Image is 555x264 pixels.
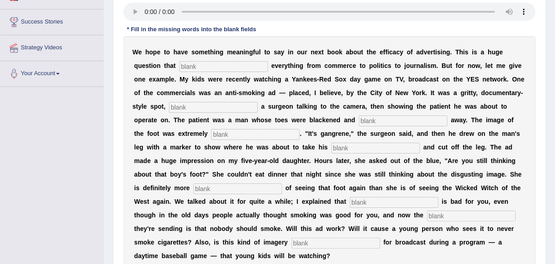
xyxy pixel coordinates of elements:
[377,62,379,69] b: l
[275,62,278,69] b: v
[210,48,214,56] b: h
[296,76,299,83] b: a
[305,48,307,56] b: r
[195,76,197,83] b: i
[311,48,315,56] b: n
[195,48,199,56] b: o
[301,48,305,56] b: u
[0,10,103,32] a: Success Stories
[239,89,242,96] b: s
[236,48,240,56] b: a
[404,62,406,69] b: j
[245,76,247,83] b: l
[431,48,433,56] b: r
[380,48,383,56] b: e
[233,89,235,96] b: t
[470,76,475,83] b: E
[247,76,250,83] b: y
[509,62,513,69] b: g
[303,76,306,83] b: k
[384,76,388,83] b: o
[425,62,427,69] b: i
[456,48,460,56] b: T
[400,48,404,56] b: y
[512,76,517,83] b: O
[166,62,170,69] b: h
[297,48,301,56] b: o
[415,76,419,83] b: o
[350,197,438,208] input: blank
[372,76,377,83] b: m
[318,48,322,56] b: x
[190,89,192,96] b: l
[384,62,388,69] b: c
[153,62,157,69] b: o
[229,89,233,96] b: n
[170,89,175,96] b: m
[239,76,243,83] b: n
[350,76,354,83] b: d
[123,25,260,34] div: * Fill in the missing words into the blank fields
[311,62,315,69] b: o
[262,76,264,83] b: t
[174,48,178,56] b: h
[290,62,294,69] b: h
[255,48,259,56] b: u
[338,62,343,69] b: m
[146,62,149,69] b: s
[335,48,339,56] b: o
[211,129,300,140] input: blank
[227,48,232,56] b: m
[388,76,392,83] b: n
[458,62,462,69] b: o
[169,102,258,113] input: blank
[142,62,146,69] b: e
[424,62,426,69] b: l
[157,48,160,56] b: e
[226,89,229,96] b: a
[216,48,220,56] b: n
[282,62,284,69] b: r
[499,48,503,56] b: e
[272,76,273,83] b: i
[160,89,165,96] b: o
[388,62,391,69] b: s
[274,48,277,56] b: s
[245,48,249,56] b: n
[468,62,472,69] b: n
[310,76,314,83] b: e
[181,89,185,96] b: c
[373,62,377,69] b: o
[456,62,458,69] b: f
[207,89,211,96] b: s
[361,48,363,56] b: t
[214,48,216,56] b: i
[144,89,146,96] b: t
[446,48,450,56] b: g
[431,62,436,69] b: m
[271,62,275,69] b: e
[281,48,284,56] b: y
[192,76,196,83] b: k
[441,48,442,56] b: i
[219,76,223,83] b: e
[515,62,518,69] b: v
[216,76,219,83] b: r
[307,62,309,69] b: f
[315,48,318,56] b: e
[170,62,174,69] b: a
[177,48,181,56] b: a
[232,76,235,83] b: c
[150,89,153,96] b: e
[353,62,356,69] b: e
[285,76,288,83] b: a
[138,62,142,69] b: u
[450,62,452,69] b: t
[138,48,142,56] b: e
[134,62,138,69] b: q
[284,62,288,69] b: y
[138,76,142,83] b: n
[214,89,218,96] b: a
[382,62,384,69] b: i
[184,48,188,56] b: e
